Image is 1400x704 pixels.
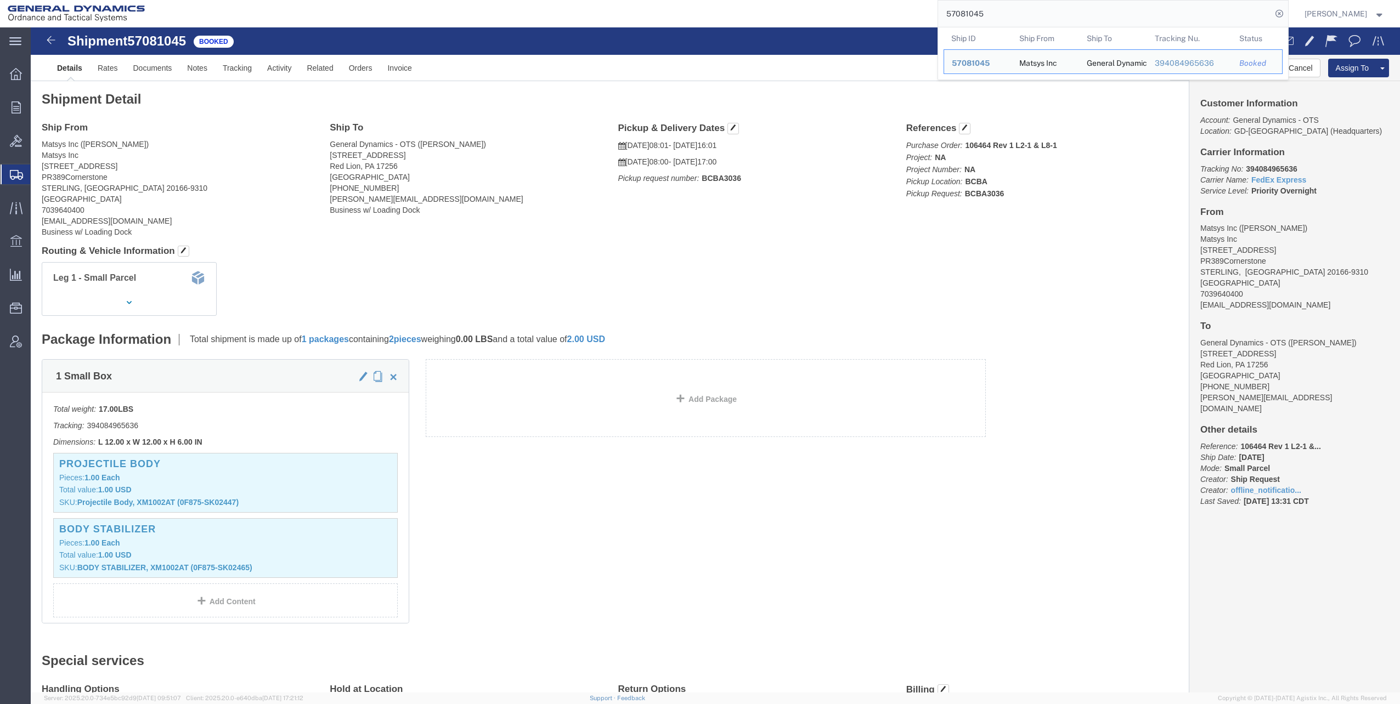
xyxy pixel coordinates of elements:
span: 57081045 [952,59,990,67]
th: Tracking Nu. [1147,27,1232,49]
span: Server: 2025.20.0-734e5bc92d9 [44,695,181,701]
th: Status [1232,27,1283,49]
span: [DATE] 17:21:12 [262,695,303,701]
div: Booked [1239,58,1274,69]
table: Search Results [944,27,1288,80]
a: Feedback [617,695,645,701]
a: Support [590,695,617,701]
th: Ship From [1011,27,1079,49]
img: logo [8,5,145,22]
div: Matsys Inc [1019,50,1057,73]
span: Copyright © [DATE]-[DATE] Agistix Inc., All Rights Reserved [1218,694,1387,703]
th: Ship To [1079,27,1147,49]
button: [PERSON_NAME] [1304,7,1385,20]
div: General Dynamics - OTS [1087,50,1139,73]
div: 57081045 [952,58,1004,69]
input: Search for shipment number, reference number [938,1,1272,27]
iframe: FS Legacy Container [31,27,1400,692]
span: Client: 2025.20.0-e640dba [186,695,303,701]
th: Ship ID [944,27,1012,49]
span: [DATE] 09:51:07 [137,695,181,701]
span: Timothy Kilraine [1305,8,1367,20]
div: 394084965636 [1154,58,1224,69]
